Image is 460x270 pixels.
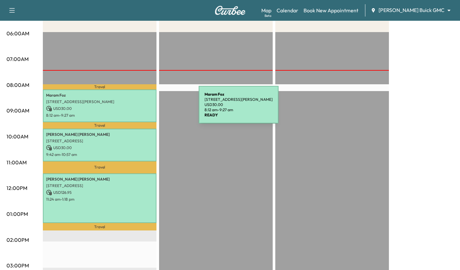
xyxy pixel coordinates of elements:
a: Book New Appointment [304,6,358,14]
p: Travel [43,161,156,173]
p: 02:00PM [6,236,29,244]
img: Curbee Logo [215,6,246,15]
p: [PERSON_NAME] [PERSON_NAME] [46,177,153,182]
p: 12:00PM [6,184,27,192]
p: [STREET_ADDRESS][PERSON_NAME] [46,99,153,104]
span: [PERSON_NAME] Buick GMC [379,6,444,14]
a: Calendar [277,6,298,14]
p: USD 30.00 [46,145,153,151]
p: 01:00PM [6,210,28,218]
p: 10:00AM [6,133,28,140]
p: 03:00PM [6,262,29,269]
p: USD 30.00 [46,106,153,112]
div: Beta [265,13,271,18]
p: 08:00AM [6,81,29,89]
p: [PERSON_NAME] [PERSON_NAME] [46,132,153,137]
a: MapBeta [261,6,271,14]
p: Travel [43,122,156,129]
p: Travel [43,84,156,89]
p: 9:42 am - 10:57 am [46,152,153,157]
p: 09:00AM [6,107,29,114]
p: Travel [43,223,156,230]
p: 06:00AM [6,29,29,37]
p: 11:00AM [6,158,27,166]
p: [STREET_ADDRESS] [46,138,153,144]
p: USD 126.95 [46,190,153,195]
p: 11:24 am - 1:18 pm [46,197,153,202]
p: 8:12 am - 9:27 am [46,113,153,118]
p: Maram Foz [46,93,153,98]
p: [STREET_ADDRESS] [46,183,153,188]
p: 07:00AM [6,55,29,63]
